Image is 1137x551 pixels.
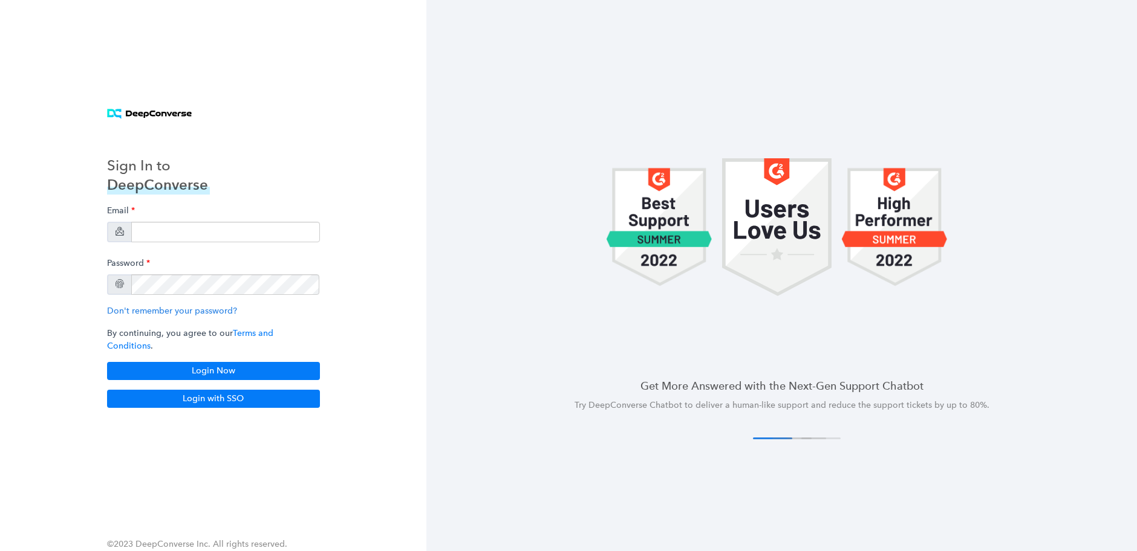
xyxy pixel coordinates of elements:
button: Login Now [107,362,320,380]
button: 3 [787,437,826,439]
img: carousel 1 [722,158,832,296]
a: Don't remember your password? [107,306,237,316]
p: By continuing, you agree to our . [107,327,320,352]
img: carousel 1 [606,158,712,296]
h3: Sign In to [107,156,210,175]
h4: Get More Answered with the Next-Gen Support Chatbot [455,378,1108,393]
label: Password [107,252,150,274]
button: Login with SSO [107,390,320,408]
h3: DeepConverse [107,175,210,195]
button: 2 [772,437,812,439]
img: carousel 1 [841,158,948,296]
button: 1 [753,437,792,439]
label: Email [107,199,135,222]
span: ©2023 DeepConverse Inc. All rights reserved. [107,539,287,549]
a: Terms and Conditions [107,328,273,351]
span: Try DeepConverse Chatbot to deliver a human-like support and reduce the support tickets by up to ... [575,400,989,410]
img: horizontal logo [107,109,192,119]
button: 4 [801,437,841,439]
